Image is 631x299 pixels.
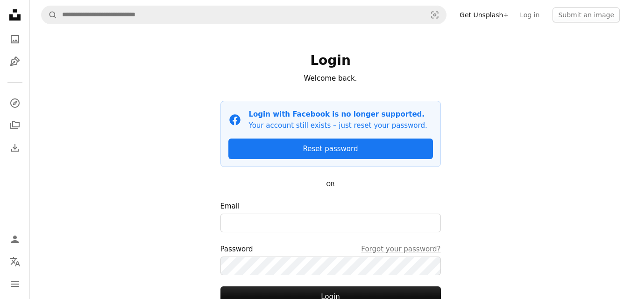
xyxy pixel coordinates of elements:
[42,6,57,24] button: Search Unsplash
[6,252,24,271] button: Language
[6,139,24,157] a: Download History
[249,109,427,120] p: Login with Facebook is no longer supported.
[514,7,545,22] a: Log in
[220,73,441,84] p: Welcome back.
[6,52,24,71] a: Illustrations
[6,230,24,249] a: Log in / Sign up
[6,30,24,49] a: Photos
[220,214,441,232] input: Email
[553,7,620,22] button: Submit an image
[326,181,335,188] small: OR
[220,52,441,69] h1: Login
[220,257,441,275] input: PasswordForgot your password?
[424,6,446,24] button: Visual search
[249,120,427,131] p: Your account still exists – just reset your password.
[41,6,447,24] form: Find visuals sitewide
[361,243,440,255] a: Forgot your password?
[454,7,514,22] a: Get Unsplash+
[6,94,24,112] a: Explore
[6,116,24,135] a: Collections
[228,139,433,159] a: Reset password
[220,243,441,255] div: Password
[6,275,24,293] button: Menu
[220,201,441,232] label: Email
[6,6,24,26] a: Home — Unsplash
